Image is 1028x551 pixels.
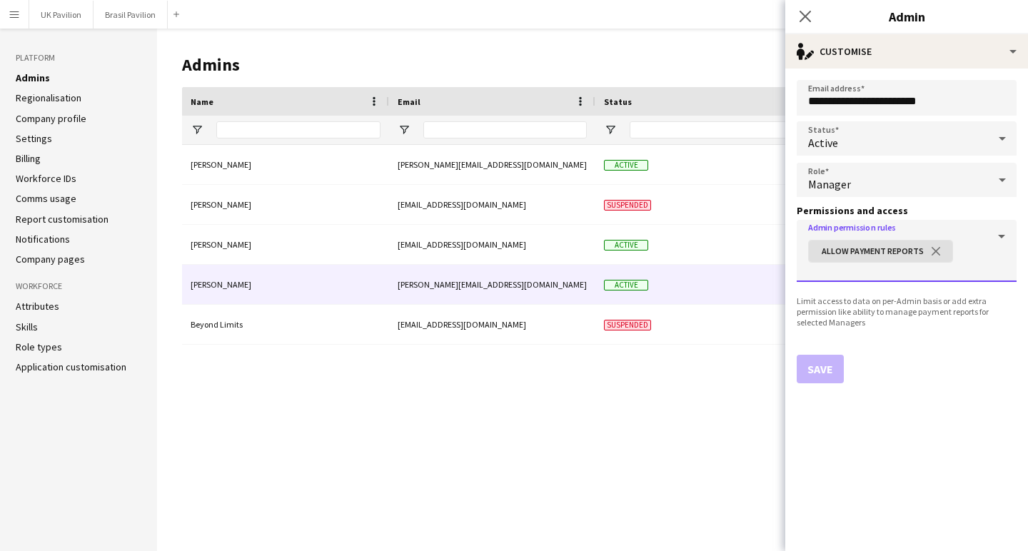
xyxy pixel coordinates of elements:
[16,280,141,293] h3: Workforce
[216,121,381,138] input: Name Filter Input
[182,265,389,304] div: [PERSON_NAME]
[604,320,651,330] span: Suspended
[182,225,389,264] div: [PERSON_NAME]
[16,152,41,165] a: Billing
[630,121,794,138] input: Status Filter Input
[191,96,213,107] span: Name
[16,360,126,373] a: Application customisation
[604,240,648,251] span: Active
[16,233,70,246] a: Notifications
[604,96,632,107] span: Status
[182,305,389,344] div: Beyond Limits
[785,7,1028,26] h3: Admin
[16,172,76,185] a: Workforce IDs
[16,192,76,205] a: Comms usage
[182,185,389,224] div: [PERSON_NAME]
[797,204,1017,217] h3: Permissions and access
[389,305,595,344] div: [EMAIL_ADDRESS][DOMAIN_NAME]
[389,145,595,184] div: [PERSON_NAME][EMAIL_ADDRESS][DOMAIN_NAME]
[16,51,141,64] h3: Platform
[808,136,838,150] span: Active
[808,222,895,233] mat-label: Admin permission rules
[604,123,617,136] button: Open Filter Menu
[797,295,1017,328] div: Limit access to data on per-Admin basis or add extra permission like ability to manage payment re...
[182,54,896,76] h1: Admins
[398,123,410,136] button: Open Filter Menu
[822,247,924,256] span: Allow Payment Reports
[604,160,648,171] span: Active
[16,320,38,333] a: Skills
[808,177,851,191] span: Manager
[182,145,389,184] div: [PERSON_NAME]
[785,34,1028,69] div: Customise
[16,132,52,145] a: Settings
[191,123,203,136] button: Open Filter Menu
[389,185,595,224] div: [EMAIL_ADDRESS][DOMAIN_NAME]
[389,225,595,264] div: [EMAIL_ADDRESS][DOMAIN_NAME]
[16,340,62,353] a: Role types
[94,1,168,29] button: Brasil Pavilion
[16,71,50,84] a: Admins
[389,265,595,304] div: [PERSON_NAME][EMAIL_ADDRESS][DOMAIN_NAME]
[16,91,81,104] a: Regionalisation
[604,280,648,290] span: Active
[398,96,420,107] span: Email
[16,300,59,313] a: Attributes
[808,237,1005,276] mat-chip-grid: Select additional permissions or deny access
[16,112,86,125] a: Company profile
[29,1,94,29] button: UK Pavilion
[423,121,587,138] input: Email Filter Input
[16,213,109,226] a: Report customisation
[16,253,85,266] a: Company pages
[604,200,651,211] span: Suspended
